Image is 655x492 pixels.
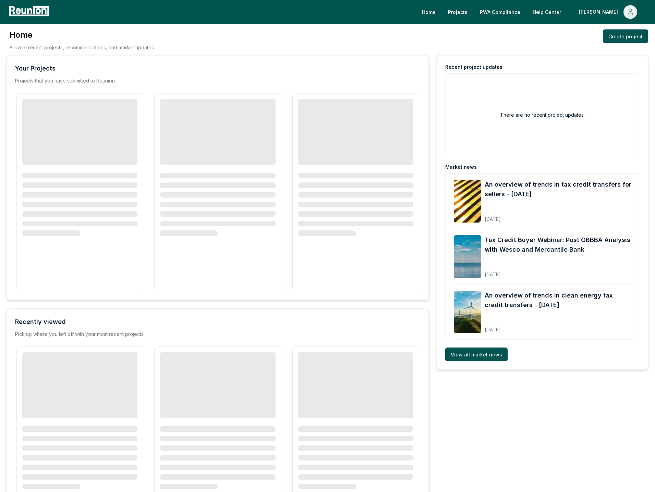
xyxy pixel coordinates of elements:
div: Pick up where you left off with your most recent projects. [15,331,145,338]
a: An overview of trends in clean energy tax credit transfers - [DATE] [485,291,631,310]
div: [PERSON_NAME] [579,5,621,19]
div: Recently viewed [15,317,66,327]
img: Tax Credit Buyer Webinar: Post OBBBA Analysis with Wesco and Mercantile Bank [454,235,481,278]
div: [DATE] [485,321,631,333]
div: Your Projects [15,64,56,73]
div: [DATE] [485,211,631,223]
h3: Home [10,29,155,40]
a: Tax Credit Buyer Webinar: Post OBBBA Analysis with Wesco and Mercantile Bank [485,235,631,254]
div: Recent project updates [445,64,502,71]
p: Projects that you have submitted to Reunion. [15,77,116,84]
div: [DATE] [485,266,631,278]
a: Help Center [527,5,567,19]
p: Browse recent projects, recommendations, and market updates. [10,44,155,51]
a: An overview of trends in tax credit transfers for sellers - [DATE] [485,180,631,199]
a: PWA Compliance [474,5,526,19]
img: An overview of trends in clean energy tax credit transfers - August 2025 [454,291,481,333]
h2: There are no recent project updates. [500,111,585,118]
img: An overview of trends in tax credit transfers for sellers - September 2025 [454,180,481,223]
nav: Main [416,5,648,19]
div: Market news [445,164,477,171]
a: Projects [442,5,473,19]
a: View all market news [445,348,508,361]
button: [PERSON_NAME] [573,5,643,19]
a: Home [416,5,441,19]
a: Create project [603,29,648,43]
